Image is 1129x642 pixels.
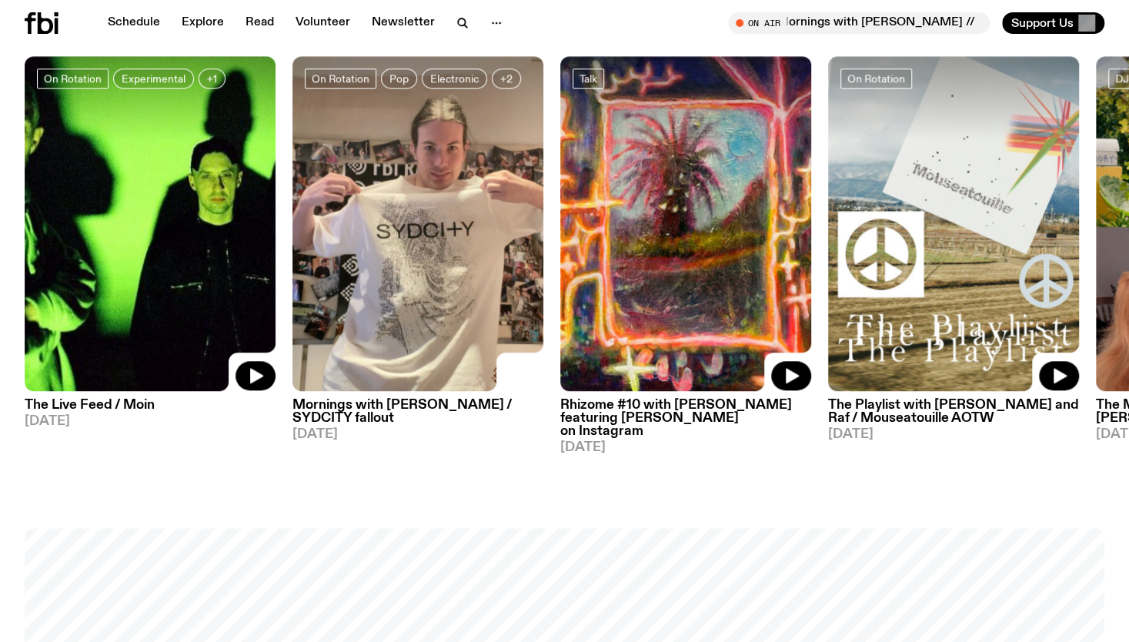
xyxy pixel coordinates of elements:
button: +2 [492,69,521,89]
a: Explore [172,12,233,34]
a: Newsletter [362,12,444,34]
h3: The Playlist with [PERSON_NAME] and Raf / Mouseatouille AOTW [828,399,1079,425]
span: On Rotation [312,72,369,84]
span: [DATE] [292,428,543,441]
a: On Rotation [37,69,109,89]
a: Talk [573,69,604,89]
a: Volunteer [286,12,359,34]
a: Rhizome #10 with [PERSON_NAME] featuring [PERSON_NAME] on Instagram[DATE] [560,391,811,454]
span: On Rotation [847,72,905,84]
span: [DATE] [828,428,1079,441]
a: On Rotation [305,69,376,89]
a: Electronic [422,69,487,89]
img: Jim in the fbi studio, showing off their white SYDCITY t-shirt. [292,56,543,391]
span: Support Us [1011,16,1074,30]
span: [DATE] [25,415,276,428]
span: +1 [207,72,217,84]
a: The Playlist with [PERSON_NAME] and Raf / Mouseatouille AOTW[DATE] [828,391,1079,441]
button: On AirMornings with [PERSON_NAME] // BOOK CLUB + playing [PERSON_NAME] ?1!?1 [728,12,990,34]
a: Experimental [113,69,194,89]
span: +2 [500,72,513,84]
a: Schedule [99,12,169,34]
span: Experimental [122,72,185,84]
button: +1 [199,69,225,89]
button: Support Us [1002,12,1104,34]
span: On Rotation [44,72,102,84]
span: Electronic [430,72,479,84]
a: Mornings with [PERSON_NAME] / SYDCITY fallout[DATE] [292,391,543,441]
a: On Rotation [840,69,912,89]
h3: The Live Feed / Moin [25,399,276,412]
a: The Live Feed / Moin[DATE] [25,391,276,428]
span: Talk [580,72,597,84]
img: Luci Avard, Roundabout Painting, from Deer Empty at Suite7a. [560,56,811,391]
a: Read [236,12,283,34]
h3: Mornings with [PERSON_NAME] / SYDCITY fallout [292,399,543,425]
span: Pop [389,72,409,84]
span: [DATE] [560,441,811,454]
h3: Rhizome #10 with [PERSON_NAME] featuring [PERSON_NAME] on Instagram [560,399,811,438]
a: Pop [381,69,417,89]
